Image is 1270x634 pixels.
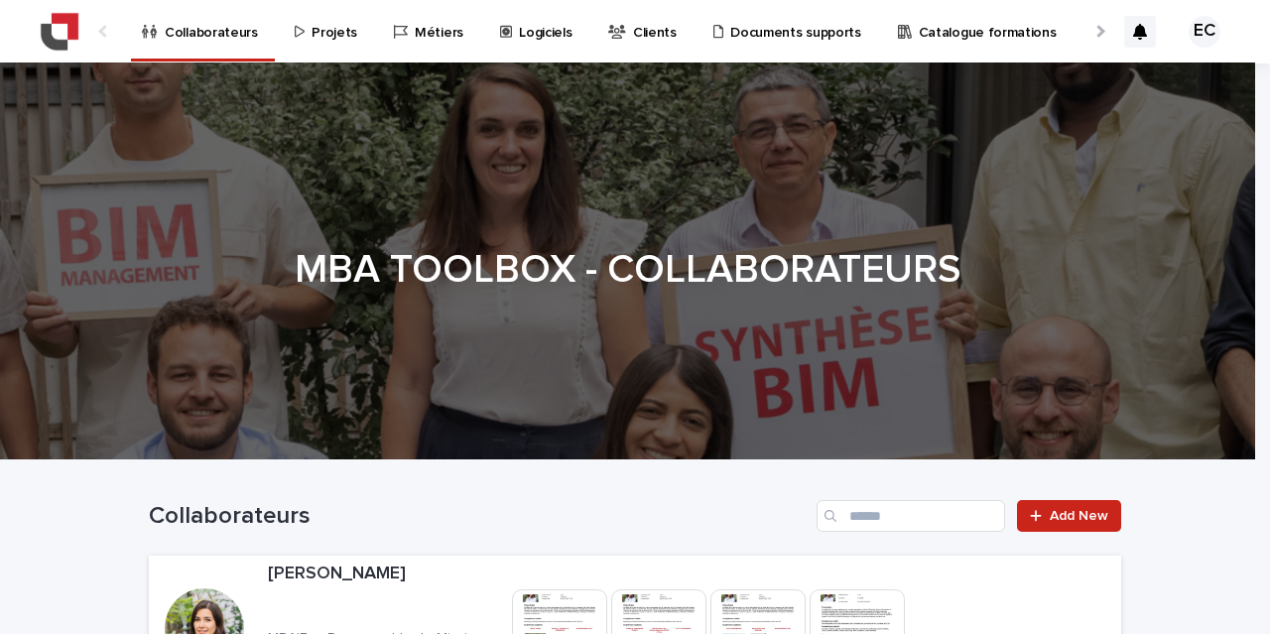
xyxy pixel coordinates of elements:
div: EC [1189,16,1220,48]
span: Add New [1050,509,1108,523]
a: Add New [1017,500,1121,532]
input: Search [817,500,1005,532]
h1: Collaborateurs [149,502,809,531]
img: YiAiwBLRm2aPEWe5IFcA [40,12,79,52]
p: [PERSON_NAME] [268,564,1047,585]
h1: MBA TOOLBOX - COLLABORATEURS [141,246,1113,294]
